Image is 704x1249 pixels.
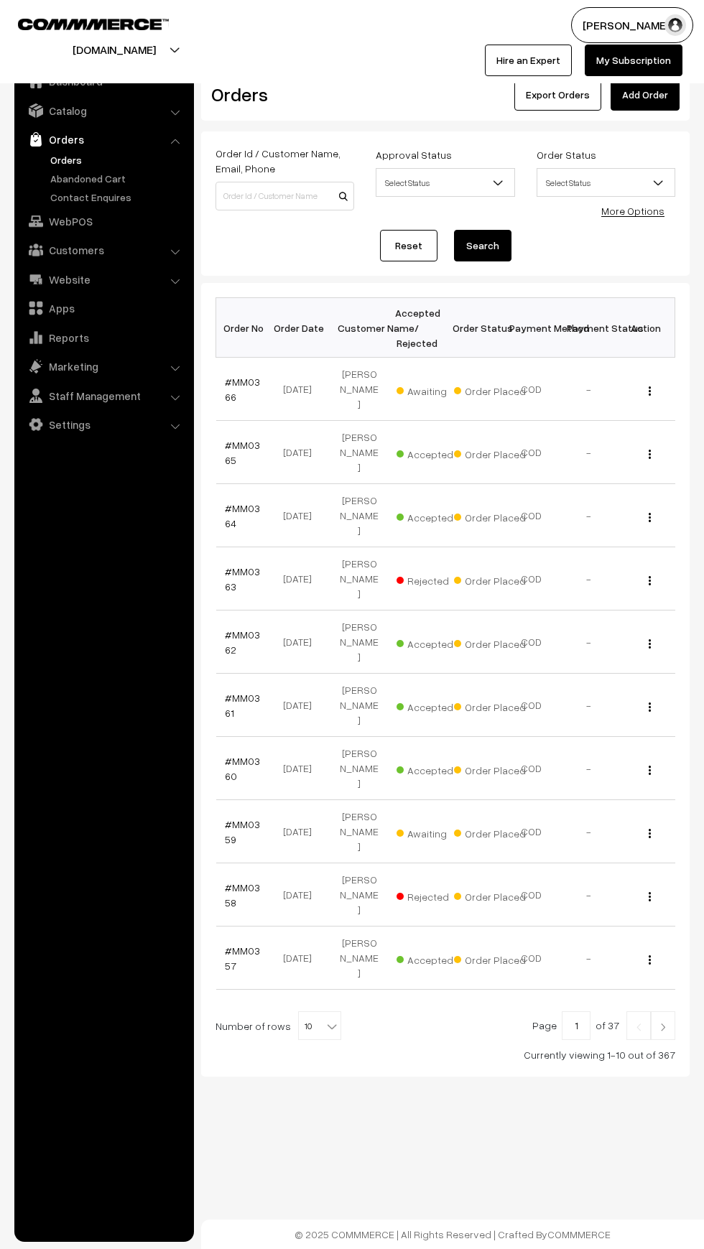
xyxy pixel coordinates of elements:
[454,570,526,588] span: Order Placed
[657,1023,670,1031] img: Right
[273,358,330,421] td: [DATE]
[560,298,618,358] th: Payment Status
[225,944,260,972] a: #MM0357
[454,822,526,841] span: Order Placed
[503,674,560,737] td: COD
[18,237,189,263] a: Customers
[18,98,189,124] a: Catalog
[503,484,560,547] td: COD
[632,1023,645,1031] img: Left
[273,421,330,484] td: [DATE]
[18,383,189,409] a: Staff Management
[330,547,388,610] td: [PERSON_NAME]
[649,450,651,459] img: Menu
[273,547,330,610] td: [DATE]
[649,892,651,901] img: Menu
[397,443,468,462] span: Accepted
[454,506,526,525] span: Order Placed
[560,358,618,421] td: -
[225,818,260,845] a: #MM0359
[649,386,651,396] img: Menu
[454,633,526,651] span: Order Placed
[560,610,618,674] td: -
[225,376,260,403] a: #MM0366
[380,230,437,261] a: Reset
[330,737,388,800] td: [PERSON_NAME]
[560,800,618,863] td: -
[47,171,189,186] a: Abandoned Cart
[514,79,601,111] button: Export Orders
[330,863,388,927] td: [PERSON_NAME]
[330,927,388,990] td: [PERSON_NAME]
[330,484,388,547] td: [PERSON_NAME]
[397,633,468,651] span: Accepted
[454,886,526,904] span: Order Placed
[273,484,330,547] td: [DATE]
[503,863,560,927] td: COD
[537,147,596,162] label: Order Status
[216,298,274,358] th: Order No
[216,182,354,210] input: Order Id / Customer Name / Customer Email / Customer Phone
[560,927,618,990] td: -
[454,230,511,261] button: Search
[560,863,618,927] td: -
[503,800,560,863] td: COD
[273,674,330,737] td: [DATE]
[201,1220,704,1249] footer: © 2025 COMMMERCE | All Rights Reserved | Crafted By
[596,1019,619,1031] span: of 37
[18,208,189,234] a: WebPOS
[330,421,388,484] td: [PERSON_NAME]
[330,674,388,737] td: [PERSON_NAME]
[649,702,651,712] img: Menu
[273,863,330,927] td: [DATE]
[18,19,169,29] img: COMMMERCE
[225,692,260,719] a: #MM0361
[47,190,189,205] a: Contact Enquires
[216,1018,291,1034] span: Number of rows
[454,696,526,715] span: Order Placed
[376,147,452,162] label: Approval Status
[211,83,353,106] h2: Orders
[585,45,682,76] a: My Subscription
[664,14,686,36] img: user
[47,152,189,167] a: Orders
[397,886,468,904] span: Rejected
[560,421,618,484] td: -
[445,298,503,358] th: Order Status
[560,737,618,800] td: -
[503,298,560,358] th: Payment Method
[273,610,330,674] td: [DATE]
[330,800,388,863] td: [PERSON_NAME]
[22,32,206,68] button: [DOMAIN_NAME]
[298,1011,341,1040] span: 10
[649,829,651,838] img: Menu
[18,14,144,32] a: COMMMERCE
[18,266,189,292] a: Website
[397,949,468,967] span: Accepted
[571,7,693,43] button: [PERSON_NAME]…
[649,513,651,522] img: Menu
[485,45,572,76] a: Hire an Expert
[560,674,618,737] td: -
[649,955,651,965] img: Menu
[547,1228,611,1240] a: COMMMERCE
[299,1012,341,1041] span: 10
[560,547,618,610] td: -
[503,421,560,484] td: COD
[454,443,526,462] span: Order Placed
[532,1019,557,1031] span: Page
[397,822,468,841] span: Awaiting
[376,168,514,197] span: Select Status
[18,412,189,437] a: Settings
[225,439,260,466] a: #MM0365
[388,298,445,358] th: Accepted / Rejected
[330,358,388,421] td: [PERSON_NAME]
[225,755,260,782] a: #MM0360
[216,146,354,176] label: Order Id / Customer Name, Email, Phone
[225,881,260,909] a: #MM0358
[454,380,526,399] span: Order Placed
[273,927,330,990] td: [DATE]
[18,353,189,379] a: Marketing
[503,547,560,610] td: COD
[18,325,189,350] a: Reports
